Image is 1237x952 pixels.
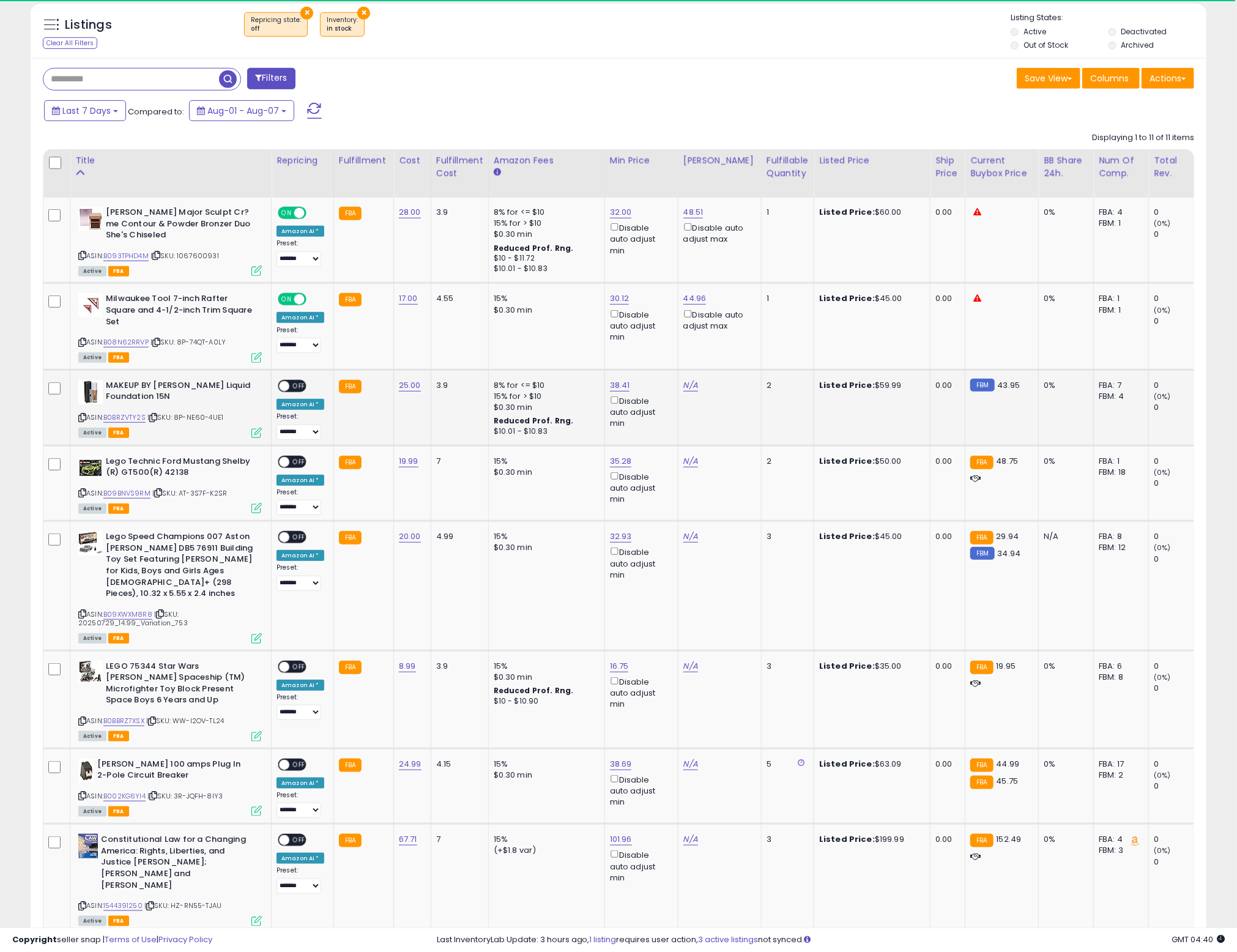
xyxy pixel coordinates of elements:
b: Listed Price: [819,530,875,542]
div: 15% [494,661,595,672]
a: 3 active listings [699,934,759,945]
div: $63.09 [819,759,921,770]
div: Disable auto adjust min [610,773,669,808]
span: 48.75 [997,455,1019,467]
div: Clear All Filters [43,37,97,49]
span: | SKU: 20250729_14.99_Variation_753 [78,609,188,628]
img: 510jOPXaSEL._SL40_.jpg [78,456,103,480]
div: Amazon AI * [277,475,324,486]
div: 0 [1154,293,1203,304]
div: 0 [1154,531,1203,542]
a: 35.28 [610,455,632,467]
div: 0 [1154,456,1203,467]
span: 2025-08-15 04:40 GMT [1172,934,1225,945]
b: Lego Technic Ford Mustang Shelby (R) GT500(R) 42138 [106,456,254,482]
small: FBA [970,661,993,674]
b: Listed Price: [819,206,875,218]
b: Milwaukee Tool 7-inch Rafter Square and 4-1/2-inch Trim Square Set [106,293,254,330]
button: × [300,7,313,20]
small: (0%) [1154,543,1171,552]
div: 0% [1044,759,1084,770]
div: $199.99 [819,834,921,845]
b: [PERSON_NAME] Major Sculpt Cr?me Contour & Powder Bronzer Duo She's Chiseled [106,207,254,244]
small: (0%) [1154,672,1171,682]
span: Last 7 Days [62,105,111,117]
div: 0 [1154,478,1203,489]
div: FBM: 1 [1099,218,1139,229]
div: 3.9 [436,207,479,218]
a: 16.75 [610,660,629,672]
a: 25.00 [399,379,421,392]
span: OFF [289,759,309,770]
span: FBA [108,266,129,277]
span: All listings currently available for purchase on Amazon [78,428,106,438]
div: 0 [1154,316,1203,327]
img: 41814JrZ87L._SL40_.jpg [78,759,94,783]
div: $60.00 [819,207,921,218]
div: Disable auto adjust min [610,545,669,581]
div: 0.00 [935,293,956,304]
a: N/A [683,833,698,846]
div: Preset: [277,791,324,819]
span: Compared to: [128,106,184,117]
div: Preset: [277,412,324,440]
div: in stock [327,24,358,33]
h5: Listings [65,17,112,34]
span: 43.95 [998,379,1020,391]
div: 1 [767,293,804,304]
div: 7 [436,834,479,845]
div: Repricing [277,154,329,167]
b: Listed Price: [819,758,875,770]
div: Preset: [277,326,324,354]
div: 0.00 [935,834,956,845]
a: 101.96 [610,833,632,846]
span: 34.94 [998,548,1021,559]
div: BB Share 24h. [1044,154,1088,180]
div: Num of Comp. [1099,154,1143,180]
div: Disable auto adjust min [610,848,669,883]
span: | SKU: AT-3S7F-K2SR [152,488,227,498]
div: ASIN: [78,759,262,816]
div: Displaying 1 to 11 of 11 items [1092,132,1194,144]
div: 0 [1154,661,1203,672]
div: 0 [1154,759,1203,770]
div: Preset: [277,866,324,894]
span: FBA [108,352,129,363]
div: Listed Price [819,154,925,167]
div: FBM: 4 [1099,391,1139,402]
div: 3 [767,661,804,672]
div: $0.30 min [494,305,595,316]
a: B093TPHD4M [103,251,149,261]
div: Current Buybox Price [970,154,1033,180]
div: 0 [1154,834,1203,845]
div: ASIN: [78,293,262,361]
label: Active [1023,26,1046,37]
small: (0%) [1154,846,1171,855]
small: FBA [339,531,362,545]
div: Amazon AI * [277,550,324,561]
div: Disable auto adjust max [683,308,752,332]
b: [PERSON_NAME] 100 amps Plug In 2-Pole Circuit Breaker [97,759,246,784]
b: LEGO 75344 Star Wars [PERSON_NAME] Spaceship (TM) Microfighter Toy Block Present Space Boys 6 Yea... [106,661,254,709]
span: Columns [1090,72,1129,84]
div: Amazon AI * [277,399,324,410]
div: [PERSON_NAME] [683,154,756,167]
div: 0 [1154,380,1203,391]
span: OFF [305,208,324,218]
span: 45.75 [997,775,1019,787]
button: Actions [1142,68,1194,89]
div: Fulfillable Quantity [767,154,809,180]
label: Out of Stock [1023,40,1068,50]
div: 0 [1154,207,1203,218]
img: 513cMSXJuEL._SL40_.jpg [78,661,103,684]
div: Amazon AI * [277,226,324,237]
small: FBM [970,379,994,392]
div: Amazon AI * [277,680,324,691]
div: $0.30 min [494,542,595,553]
div: Fulfillment [339,154,388,167]
span: | SKU: 8P-NE60-4UE1 [147,412,223,422]
div: 3.9 [436,661,479,672]
span: All listings currently available for purchase on Amazon [78,633,106,644]
button: Filters [247,68,295,89]
a: B002KG6YI4 [103,791,146,801]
